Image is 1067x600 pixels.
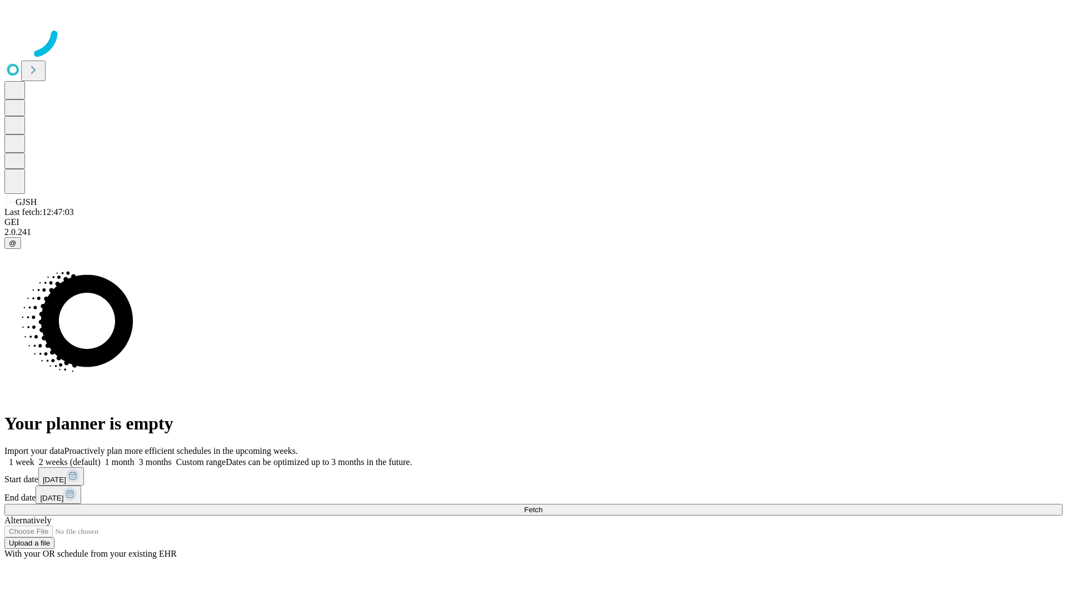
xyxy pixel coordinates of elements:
[4,217,1063,227] div: GEI
[38,467,84,486] button: [DATE]
[4,486,1063,504] div: End date
[4,207,74,217] span: Last fetch: 12:47:03
[226,457,412,467] span: Dates can be optimized up to 3 months in the future.
[4,413,1063,434] h1: Your planner is empty
[4,537,54,549] button: Upload a file
[139,457,172,467] span: 3 months
[4,549,177,558] span: With your OR schedule from your existing EHR
[4,516,51,525] span: Alternatively
[524,506,542,514] span: Fetch
[39,457,101,467] span: 2 weeks (default)
[4,504,1063,516] button: Fetch
[4,237,21,249] button: @
[16,197,37,207] span: GJSH
[4,227,1063,237] div: 2.0.241
[4,446,64,456] span: Import your data
[4,467,1063,486] div: Start date
[43,476,66,484] span: [DATE]
[9,457,34,467] span: 1 week
[176,457,226,467] span: Custom range
[36,486,81,504] button: [DATE]
[40,494,63,502] span: [DATE]
[9,239,17,247] span: @
[105,457,134,467] span: 1 month
[64,446,298,456] span: Proactively plan more efficient schedules in the upcoming weeks.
